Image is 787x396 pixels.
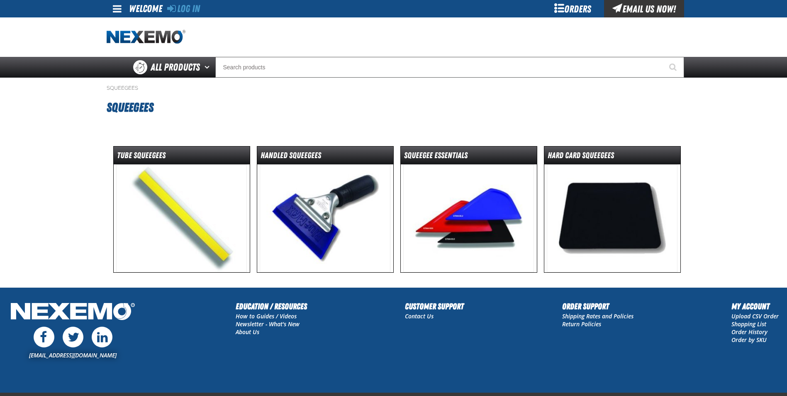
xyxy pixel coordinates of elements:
[547,164,677,272] img: Hard Card Squeegees
[215,57,684,78] input: Search
[107,30,185,44] img: Nexemo logo
[731,320,766,328] a: Shopping List
[731,336,767,344] a: Order by SKU
[113,146,250,273] a: Tube Squeegees
[562,300,633,313] h2: Order Support
[116,164,247,272] img: Tube Squeegees
[562,312,633,320] a: Shipping Rates and Policies
[114,150,250,164] dt: Tube Squeegees
[400,146,537,273] a: Squeegee Essentials
[8,300,137,325] img: Nexemo Logo
[236,312,297,320] a: How to Guides / Videos
[236,328,259,336] a: About Us
[107,96,681,119] h1: Squeegees
[544,146,681,273] a: Hard Card Squeegees
[401,150,537,164] dt: Squeegee Essentials
[562,320,601,328] a: Return Policies
[236,300,307,313] h2: Education / Resources
[107,85,138,91] a: Squeegees
[403,164,534,272] img: Squeegee Essentials
[107,30,185,44] a: Home
[236,320,300,328] a: Newsletter - What's New
[405,300,464,313] h2: Customer Support
[202,57,215,78] button: Open All Products pages
[731,328,768,336] a: Order History
[107,85,681,91] nav: Breadcrumbs
[167,3,200,15] a: Log In
[731,312,779,320] a: Upload CSV Order
[405,312,434,320] a: Contact Us
[731,300,779,313] h2: My Account
[260,164,390,272] img: Handled Squeegees
[544,150,680,164] dt: Hard Card Squeegees
[151,60,200,75] span: All Products
[257,146,394,273] a: Handled Squeegees
[257,150,393,164] dt: Handled Squeegees
[663,57,684,78] button: Start Searching
[29,351,117,359] a: [EMAIL_ADDRESS][DOMAIN_NAME]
